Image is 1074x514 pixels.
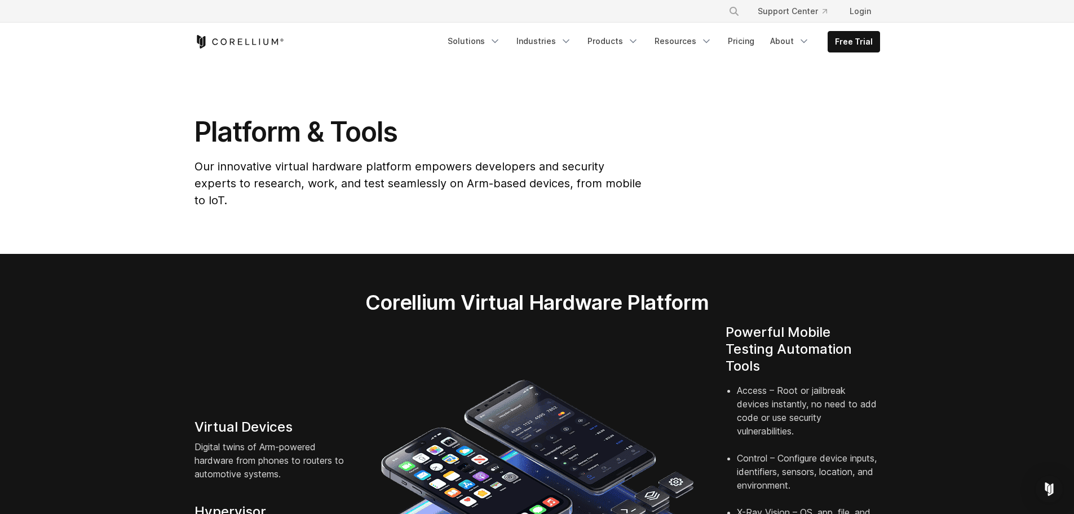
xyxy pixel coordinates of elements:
[749,1,836,21] a: Support Center
[648,31,719,51] a: Resources
[195,115,644,149] h1: Platform & Tools
[195,419,349,436] h4: Virtual Devices
[726,324,880,375] h4: Powerful Mobile Testing Automation Tools
[195,440,349,481] p: Digital twins of Arm-powered hardware from phones to routers to automotive systems.
[312,290,762,315] h2: Corellium Virtual Hardware Platform
[441,31,507,51] a: Solutions
[737,451,880,506] li: Control – Configure device inputs, identifiers, sensors, location, and environment.
[195,160,642,207] span: Our innovative virtual hardware platform empowers developers and security experts to research, wo...
[1036,476,1063,503] div: Open Intercom Messenger
[841,1,880,21] a: Login
[724,1,744,21] button: Search
[828,32,879,52] a: Free Trial
[441,31,880,52] div: Navigation Menu
[721,31,761,51] a: Pricing
[763,31,816,51] a: About
[715,1,880,21] div: Navigation Menu
[195,35,284,49] a: Corellium Home
[581,31,646,51] a: Products
[510,31,578,51] a: Industries
[737,384,880,451] li: Access – Root or jailbreak devices instantly, no need to add code or use security vulnerabilities.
